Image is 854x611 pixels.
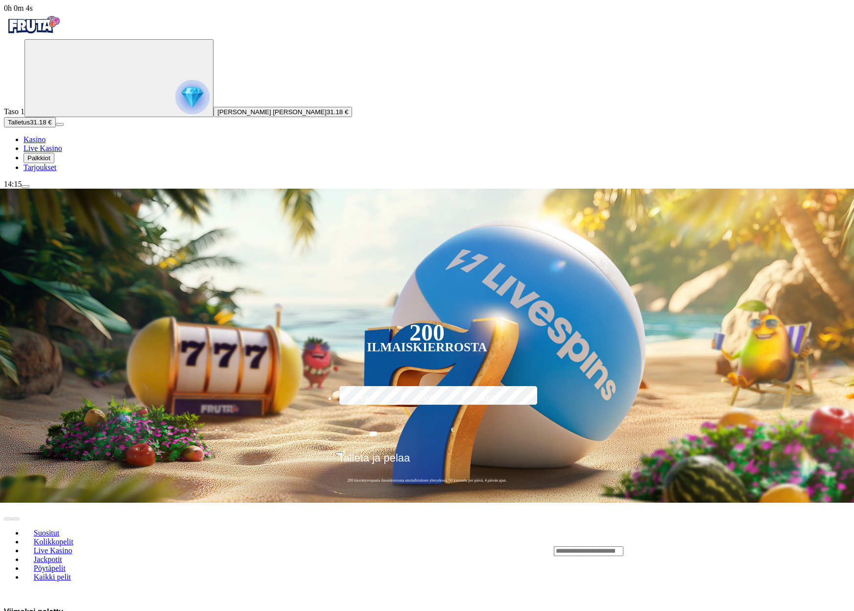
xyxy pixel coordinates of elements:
[4,503,850,599] header: Lobby
[335,478,519,483] span: 200 kierrätysvapaata ilmaiskierrosta ensitalletuksen yhteydessä. 50 kierrosta per päivä, 4 päivän...
[4,4,33,12] span: user session time
[24,163,56,171] span: Tarjoukset
[4,517,12,520] button: prev slide
[24,526,70,540] a: Suositut
[451,425,454,435] span: €
[30,564,70,572] span: Pöytäpelit
[327,108,348,116] span: 31.18 €
[24,144,62,152] a: poker-chip iconLive Kasino
[24,39,213,117] button: reward progress
[337,385,394,413] label: €50
[335,451,519,472] button: Talleta ja pelaa
[24,153,54,163] button: reward iconPalkkiot
[30,119,51,126] span: 31.18 €
[24,543,82,558] a: Live Kasino
[460,385,518,413] label: €250
[4,30,63,39] a: Fruta
[24,163,56,171] a: gift-inverted iconTarjoukset
[24,535,83,549] a: Kolikkopelit
[338,452,410,471] span: Talleta ja pelaa
[30,538,77,546] span: Kolikkopelit
[30,546,76,555] span: Live Kasino
[12,517,20,520] button: next slide
[367,342,487,353] div: Ilmaiskierrosta
[4,180,22,188] span: 14:15
[27,154,50,162] span: Palkkiot
[175,80,210,114] img: reward progress
[24,570,81,585] a: Kaikki pelit
[56,123,64,126] button: menu
[22,185,29,188] button: menu
[4,13,850,172] nav: Primary
[24,552,72,567] a: Jackpotit
[24,135,46,144] span: Kasino
[4,512,534,589] nav: Lobby
[217,108,327,116] span: [PERSON_NAME] [PERSON_NAME]
[24,144,62,152] span: Live Kasino
[343,449,346,455] span: €
[213,107,352,117] button: [PERSON_NAME] [PERSON_NAME]31.18 €
[24,561,75,576] a: Pöytäpelit
[399,385,455,413] label: €150
[30,573,75,581] span: Kaikki pelit
[24,135,46,144] a: diamond iconKasino
[30,529,63,537] span: Suositut
[8,119,30,126] span: Talletus
[409,327,445,339] div: 200
[4,117,56,127] button: Talletusplus icon31.18 €
[30,555,66,563] span: Jackpotit
[4,107,24,116] span: Taso 1
[4,13,63,37] img: Fruta
[554,546,623,556] input: Search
